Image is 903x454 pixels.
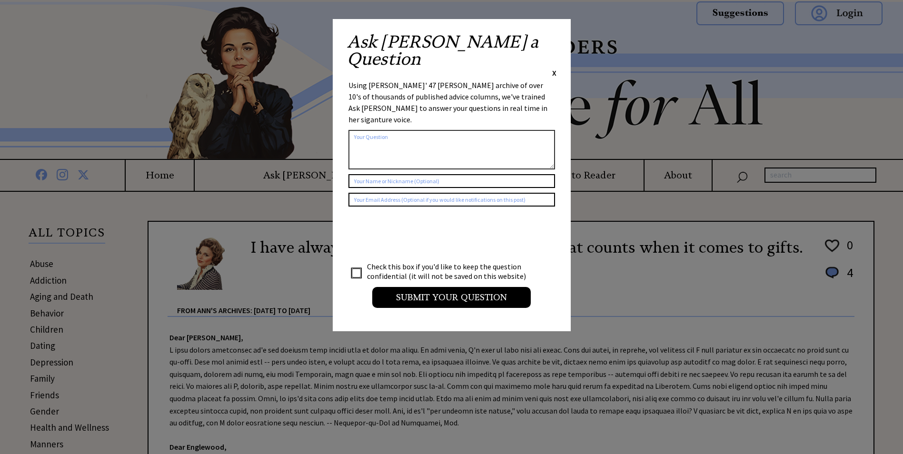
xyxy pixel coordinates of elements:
h2: Ask [PERSON_NAME] a Question [347,33,556,68]
span: X [552,68,556,78]
input: Submit your Question [372,287,531,308]
input: Your Name or Nickname (Optional) [348,174,555,188]
input: Your Email Address (Optional if you would like notifications on this post) [348,193,555,207]
div: Using [PERSON_NAME]' 47 [PERSON_NAME] archive of over 10's of thousands of published advice colum... [348,79,555,125]
td: Check this box if you'd like to keep the question confidential (it will not be saved on this webs... [367,261,535,281]
iframe: reCAPTCHA [348,216,493,253]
